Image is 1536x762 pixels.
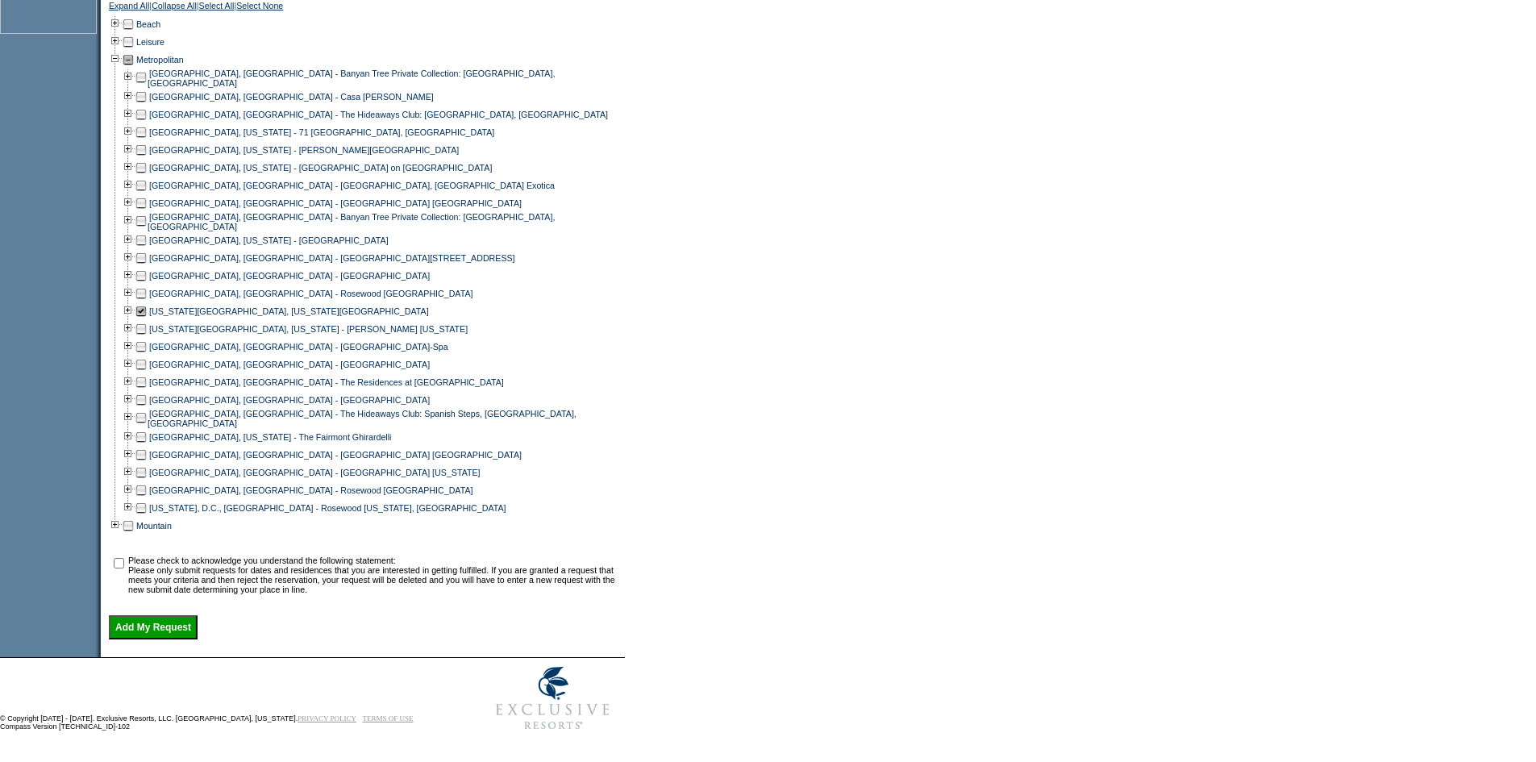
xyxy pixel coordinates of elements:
[109,1,621,15] div: | | |
[148,69,555,88] a: [GEOGRAPHIC_DATA], [GEOGRAPHIC_DATA] - Banyan Tree Private Collection: [GEOGRAPHIC_DATA], [GEOGRA...
[149,253,515,263] a: [GEOGRAPHIC_DATA], [GEOGRAPHIC_DATA] - [GEOGRAPHIC_DATA][STREET_ADDRESS]
[149,271,430,281] a: [GEOGRAPHIC_DATA], [GEOGRAPHIC_DATA] - [GEOGRAPHIC_DATA]
[149,468,481,477] a: [GEOGRAPHIC_DATA], [GEOGRAPHIC_DATA] - [GEOGRAPHIC_DATA] [US_STATE]
[149,198,522,208] a: [GEOGRAPHIC_DATA], [GEOGRAPHIC_DATA] - [GEOGRAPHIC_DATA] [GEOGRAPHIC_DATA]
[136,55,184,65] a: Metropolitan
[149,395,430,405] a: [GEOGRAPHIC_DATA], [GEOGRAPHIC_DATA] - [GEOGRAPHIC_DATA]
[149,432,391,442] a: [GEOGRAPHIC_DATA], [US_STATE] - The Fairmont Ghirardelli
[149,289,472,298] a: [GEOGRAPHIC_DATA], [GEOGRAPHIC_DATA] - Rosewood [GEOGRAPHIC_DATA]
[148,212,555,231] a: [GEOGRAPHIC_DATA], [GEOGRAPHIC_DATA] - Banyan Tree Private Collection: [GEOGRAPHIC_DATA], [GEOGRA...
[199,1,235,15] a: Select All
[149,110,608,119] a: [GEOGRAPHIC_DATA], [GEOGRAPHIC_DATA] - The Hideaways Club: [GEOGRAPHIC_DATA], [GEOGRAPHIC_DATA]
[149,163,492,173] a: [GEOGRAPHIC_DATA], [US_STATE] - [GEOGRAPHIC_DATA] on [GEOGRAPHIC_DATA]
[149,127,494,137] a: [GEOGRAPHIC_DATA], [US_STATE] - 71 [GEOGRAPHIC_DATA], [GEOGRAPHIC_DATA]
[149,342,448,352] a: [GEOGRAPHIC_DATA], [GEOGRAPHIC_DATA] - [GEOGRAPHIC_DATA]-Spa
[236,1,283,15] a: Select None
[109,615,198,639] input: Add My Request
[149,235,389,245] a: [GEOGRAPHIC_DATA], [US_STATE] - [GEOGRAPHIC_DATA]
[298,714,356,722] a: PRIVACY POLICY
[152,1,197,15] a: Collapse All
[149,450,522,460] a: [GEOGRAPHIC_DATA], [GEOGRAPHIC_DATA] - [GEOGRAPHIC_DATA] [GEOGRAPHIC_DATA]
[128,556,619,594] td: Please check to acknowledge you understand the following statement: Please only submit requests f...
[149,324,468,334] a: [US_STATE][GEOGRAPHIC_DATA], [US_STATE] - [PERSON_NAME] [US_STATE]
[136,521,172,531] a: Mountain
[149,377,504,387] a: [GEOGRAPHIC_DATA], [GEOGRAPHIC_DATA] - The Residences at [GEOGRAPHIC_DATA]
[363,714,414,722] a: TERMS OF USE
[149,181,555,190] a: [GEOGRAPHIC_DATA], [GEOGRAPHIC_DATA] - [GEOGRAPHIC_DATA], [GEOGRAPHIC_DATA] Exotica
[149,485,472,495] a: [GEOGRAPHIC_DATA], [GEOGRAPHIC_DATA] - Rosewood [GEOGRAPHIC_DATA]
[136,37,164,47] a: Leisure
[149,360,430,369] a: [GEOGRAPHIC_DATA], [GEOGRAPHIC_DATA] - [GEOGRAPHIC_DATA]
[149,145,459,155] a: [GEOGRAPHIC_DATA], [US_STATE] - [PERSON_NAME][GEOGRAPHIC_DATA]
[109,1,149,15] a: Expand All
[149,92,434,102] a: [GEOGRAPHIC_DATA], [GEOGRAPHIC_DATA] - Casa [PERSON_NAME]
[149,503,506,513] a: [US_STATE], D.C., [GEOGRAPHIC_DATA] - Rosewood [US_STATE], [GEOGRAPHIC_DATA]
[481,658,625,739] img: Exclusive Resorts
[148,409,577,428] a: [GEOGRAPHIC_DATA], [GEOGRAPHIC_DATA] - The Hideaways Club: Spanish Steps, [GEOGRAPHIC_DATA], [GEO...
[149,306,429,316] a: [US_STATE][GEOGRAPHIC_DATA], [US_STATE][GEOGRAPHIC_DATA]
[136,19,160,29] a: Beach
